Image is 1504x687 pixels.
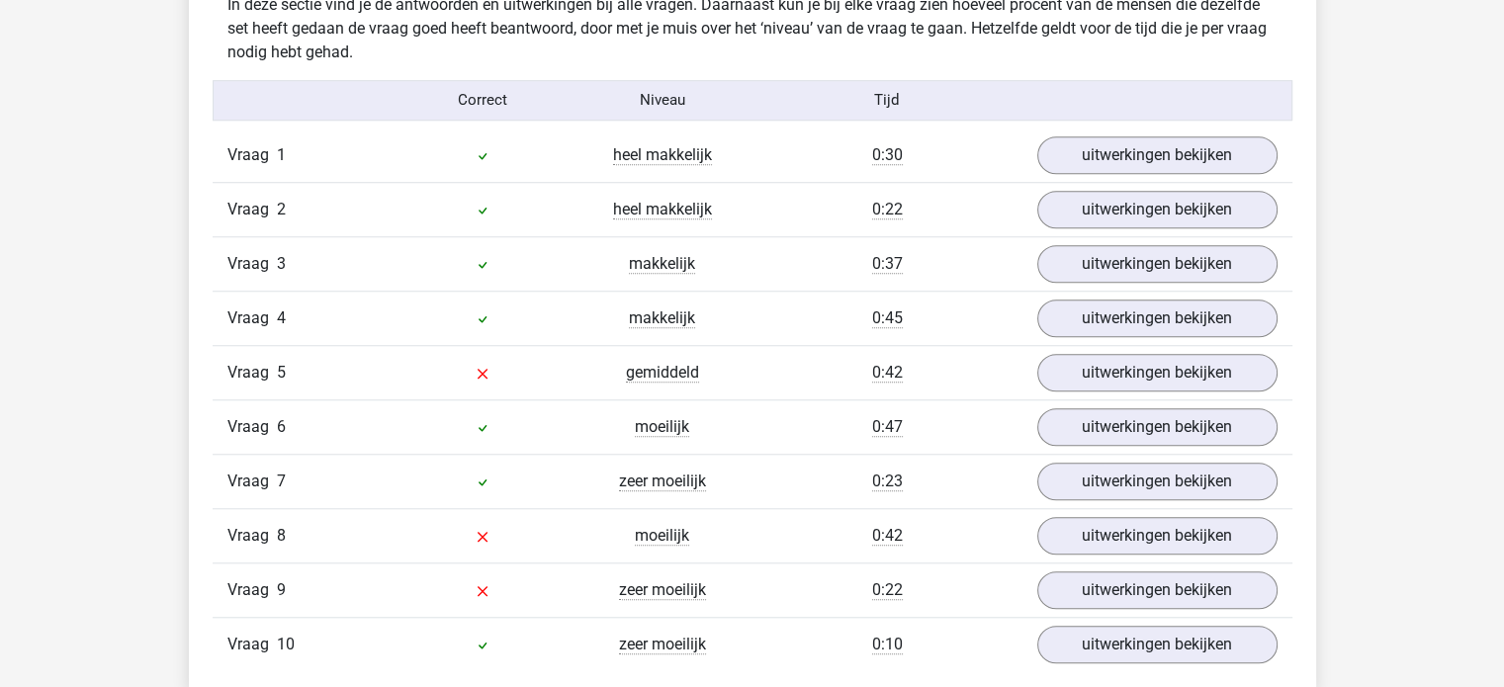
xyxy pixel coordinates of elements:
[277,308,286,327] span: 4
[1037,463,1278,500] a: uitwerkingen bekijken
[1037,300,1278,337] a: uitwerkingen bekijken
[619,635,706,654] span: zeer moeilijk
[1037,626,1278,663] a: uitwerkingen bekijken
[227,361,277,385] span: Vraag
[1037,517,1278,555] a: uitwerkingen bekijken
[626,363,699,383] span: gemiddeld
[227,306,277,330] span: Vraag
[872,580,903,600] span: 0:22
[227,198,277,221] span: Vraag
[872,635,903,654] span: 0:10
[227,524,277,548] span: Vraag
[872,254,903,274] span: 0:37
[613,200,712,219] span: heel makkelijk
[629,308,695,328] span: makkelijk
[1037,136,1278,174] a: uitwerkingen bekijken
[613,145,712,165] span: heel makkelijk
[1037,408,1278,446] a: uitwerkingen bekijken
[872,526,903,546] span: 0:42
[277,363,286,382] span: 5
[629,254,695,274] span: makkelijk
[227,415,277,439] span: Vraag
[277,472,286,490] span: 7
[872,417,903,437] span: 0:47
[872,308,903,328] span: 0:45
[277,635,295,653] span: 10
[393,89,573,112] div: Correct
[277,145,286,164] span: 1
[277,254,286,273] span: 3
[619,580,706,600] span: zeer moeilijk
[872,145,903,165] span: 0:30
[277,580,286,599] span: 9
[1037,354,1278,391] a: uitwerkingen bekijken
[227,578,277,602] span: Vraag
[227,470,277,493] span: Vraag
[1037,245,1278,283] a: uitwerkingen bekijken
[573,89,752,112] div: Niveau
[619,472,706,491] span: zeer moeilijk
[277,200,286,218] span: 2
[227,252,277,276] span: Vraag
[635,526,689,546] span: moeilijk
[1037,191,1278,228] a: uitwerkingen bekijken
[227,633,277,656] span: Vraag
[277,417,286,436] span: 6
[872,472,903,491] span: 0:23
[277,526,286,545] span: 8
[872,200,903,219] span: 0:22
[872,363,903,383] span: 0:42
[752,89,1021,112] div: Tijd
[1037,571,1278,609] a: uitwerkingen bekijken
[227,143,277,167] span: Vraag
[635,417,689,437] span: moeilijk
